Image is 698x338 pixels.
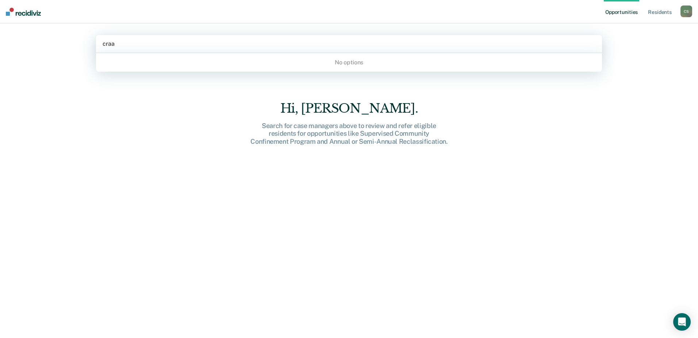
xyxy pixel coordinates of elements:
div: Search for case managers above to review and refer eligible residents for opportunities like Supe... [232,122,466,146]
div: No options [96,56,602,69]
button: CS [680,5,692,17]
img: Recidiviz [6,8,41,16]
div: Open Intercom Messenger [673,313,691,331]
div: Hi, [PERSON_NAME]. [232,101,466,116]
div: C S [680,5,692,17]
